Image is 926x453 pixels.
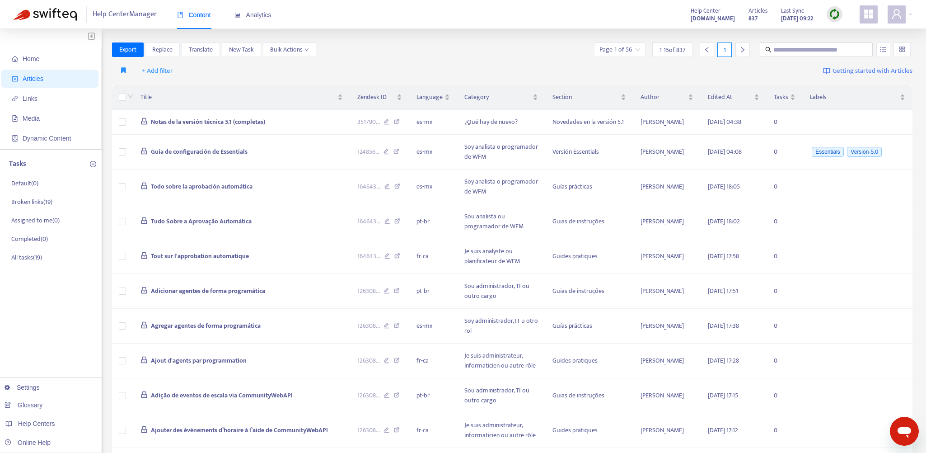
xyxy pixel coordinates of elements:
span: lock [140,147,148,155]
span: 126308 ... [357,356,380,366]
span: Ajout d'agents par programmation [151,355,247,366]
td: Je suis administrateur, informaticien ou autre rôle [457,344,546,378]
span: lock [140,356,148,363]
span: Tout sur l'approbation automatique [151,251,249,261]
td: 0 [767,135,803,170]
span: 126308 ... [357,391,380,401]
td: [PERSON_NAME] [633,413,701,448]
span: lock [140,391,148,398]
span: Articles [23,75,43,82]
strong: [DATE] 09:22 [781,14,813,24]
span: Adição de eventos de escala via CommunityWebAPI [151,390,293,401]
td: [PERSON_NAME] [633,170,701,204]
a: Getting started with Articles [823,64,912,78]
span: Title [140,92,336,102]
div: 1 [717,42,732,57]
span: Notas de la versión técnica 5.1 (completas) [151,117,265,127]
span: [DATE] 17:58 [708,251,739,261]
td: 0 [767,344,803,378]
span: Zendesk ID [357,92,395,102]
td: Je suis analyste ou planificateur de WFM [457,239,546,274]
span: 126308 ... [357,425,380,435]
span: [DATE] 04:08 [708,146,742,157]
td: [PERSON_NAME] [633,344,701,378]
button: New Task [222,42,261,57]
span: Analytics [234,11,271,19]
td: Sou administrador, TI ou outro cargo [457,274,546,309]
span: [DATE] 04:38 [708,117,741,127]
th: Category [457,85,546,110]
a: Settings [5,384,40,391]
span: 126308 ... [357,321,380,331]
td: [PERSON_NAME] [633,378,701,413]
span: right [739,47,746,53]
td: fr-ca [409,413,457,448]
strong: [DOMAIN_NAME] [691,14,735,24]
td: [PERSON_NAME] [633,110,701,135]
span: container [12,135,18,142]
span: Help Center [691,6,720,16]
td: Guides pratiques [545,239,633,274]
th: Labels [803,85,912,110]
span: appstore [863,9,874,19]
span: Bulk Actions [270,45,309,55]
span: Author [641,92,686,102]
td: 0 [767,309,803,344]
td: pt-br [409,274,457,309]
td: 0 [767,378,803,413]
th: Edited At [701,85,767,110]
span: down [128,94,133,99]
th: Language [409,85,457,110]
span: [DATE] 17:12 [708,425,738,435]
td: [PERSON_NAME] [633,239,701,274]
td: 0 [767,204,803,239]
td: pt-br [409,378,457,413]
span: Guía de configuración de Essentials [151,146,248,157]
span: Tudo Sobre a Aprovação Automática [151,216,252,226]
span: [DATE] 18:05 [708,181,740,192]
td: [PERSON_NAME] [633,204,701,239]
th: Zendesk ID [350,85,409,110]
span: Ajouter des événements d’horaire à l’aide de CommunityWebAPI [151,425,328,435]
span: search [765,47,772,53]
span: [DATE] 17:51 [708,286,738,296]
a: [DOMAIN_NAME] [691,13,735,24]
span: New Task [229,45,254,55]
span: lock [140,118,148,125]
td: Sou analista ou programador de WFM [457,204,546,239]
strong: 837 [748,14,758,24]
td: fr-ca [409,344,457,378]
span: Content [177,11,211,19]
span: 1 - 15 of 837 [659,45,686,55]
td: Soy analista o programador de WFM [457,135,546,170]
td: Sou administrador, TI ou outro cargo [457,378,546,413]
span: Last Sync [781,6,804,16]
td: Versión Essentials [545,135,633,170]
span: [DATE] 17:28 [708,355,739,366]
span: Todo sobre la aprobación automática [151,181,253,192]
button: unordered-list [876,42,890,57]
span: account-book [12,75,18,82]
td: Soy administrador, IT u otro rol [457,309,546,344]
span: 164643 ... [357,217,380,226]
td: es-mx [409,170,457,204]
td: 0 [767,274,803,309]
span: Articles [748,6,767,16]
p: Completed ( 0 ) [11,234,48,244]
span: Tasks [774,92,788,102]
iframe: Button to launch messaging window [890,417,919,446]
span: Translate [189,45,213,55]
span: home [12,56,18,62]
td: Soy analista o programador de WFM [457,170,546,204]
th: Tasks [767,85,803,110]
span: lock [140,182,148,189]
span: book [177,12,183,18]
span: 351790 ... [357,117,380,127]
span: unordered-list [880,46,886,52]
span: Adicionar agentes de forma programática [151,286,265,296]
p: Assigned to me ( 0 ) [11,216,60,225]
span: + Add filter [142,66,173,76]
img: Swifteq [14,8,77,21]
p: All tasks ( 19 ) [11,253,42,262]
span: 164643 ... [357,251,380,261]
